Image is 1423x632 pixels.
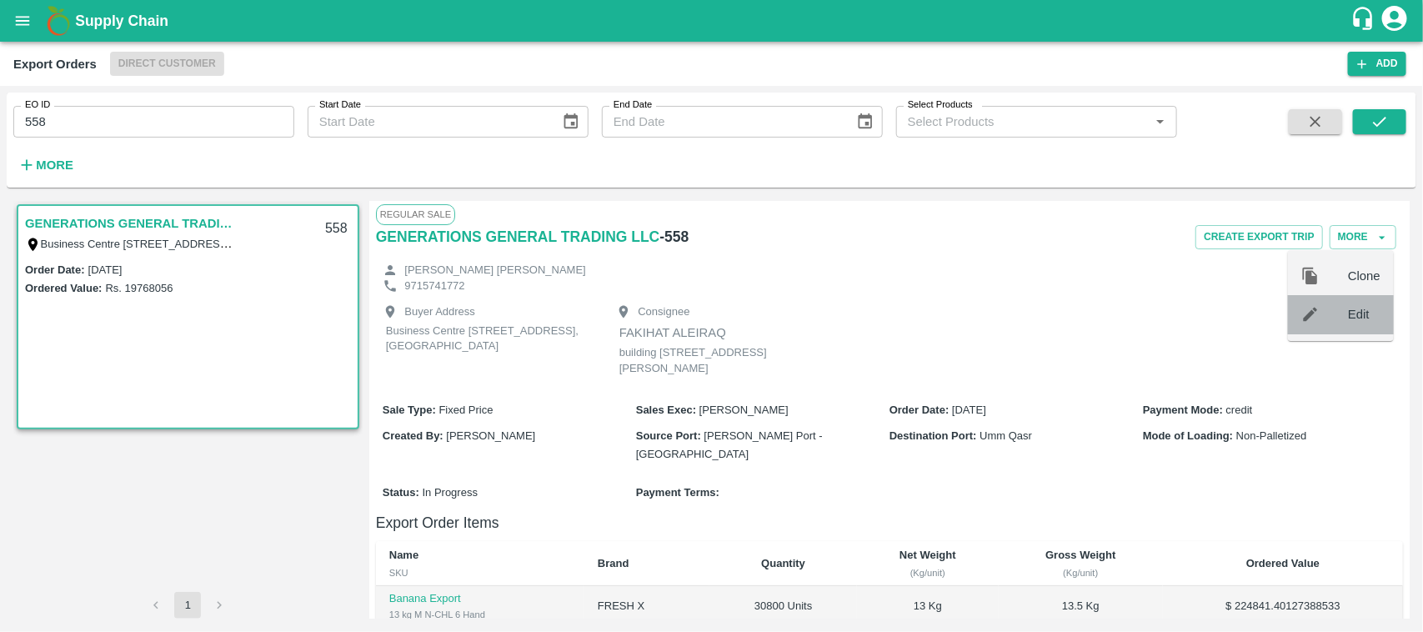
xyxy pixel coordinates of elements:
p: FAKIHAT ALEIRAQ [619,324,819,342]
b: Gross Weight [1045,549,1115,561]
span: Clone [1348,267,1380,285]
b: Payment Mode : [1143,404,1223,416]
span: [PERSON_NAME] [699,404,789,416]
button: Choose date [849,106,881,138]
img: logo [42,4,75,38]
b: Ordered Value [1246,557,1320,569]
button: Add [1348,52,1406,76]
div: Edit [1288,295,1394,334]
button: page 1 [174,592,201,619]
span: Non-Palletized [1236,429,1307,442]
b: Brand [598,557,629,569]
div: Clone [1288,257,1394,295]
button: More [1330,225,1396,249]
td: 13 Kg [857,586,998,628]
span: [PERSON_NAME] Port - [GEOGRAPHIC_DATA] [636,429,823,460]
span: credit [1226,404,1253,416]
label: EO ID [25,98,50,112]
p: [PERSON_NAME] [PERSON_NAME] [404,263,585,278]
p: Consignee [638,304,689,320]
a: GENERATIONS GENERAL TRADING LLC [25,213,233,234]
nav: pagination navigation [140,592,235,619]
b: Name [389,549,418,561]
span: Edit [1348,305,1380,324]
button: More [13,151,78,179]
input: Start Date [308,106,549,138]
p: 9715741772 [404,278,464,294]
h6: Export Order Items [376,511,1403,534]
b: Destination Port : [889,429,977,442]
td: FRESH X [584,586,709,628]
label: Select Products [908,98,973,112]
div: (Kg/unit) [1012,565,1150,580]
b: Sale Type : [383,404,436,416]
p: Banana Export [389,591,571,607]
label: Order Date : [25,263,85,276]
div: Export Orders [13,53,97,75]
span: Regular Sale [376,204,455,224]
label: Start Date [319,98,361,112]
strong: More [36,158,73,172]
b: Created By : [383,429,443,442]
b: Source Port : [636,429,701,442]
span: Umm Qasr [980,429,1032,442]
span: [PERSON_NAME] [446,429,535,442]
h6: - 558 [659,225,689,248]
label: Business Centre [STREET_ADDRESS], [GEOGRAPHIC_DATA] [41,237,349,250]
td: 30800 Units [709,586,857,628]
a: Supply Chain [75,9,1350,33]
p: Business Centre [STREET_ADDRESS], [GEOGRAPHIC_DATA] [386,324,586,354]
p: building [STREET_ADDRESS][PERSON_NAME] [619,345,819,376]
div: (Kg/unit) [870,565,985,580]
button: Open [1150,111,1171,133]
b: Payment Terms : [636,486,719,499]
b: Mode of Loading : [1143,429,1233,442]
input: End Date [602,106,843,138]
button: Create Export Trip [1195,225,1322,249]
button: Choose date [555,106,587,138]
b: Sales Exec : [636,404,696,416]
label: End Date [614,98,652,112]
a: GENERATIONS GENERAL TRADING LLC [376,225,660,248]
td: $ 224841.40127388533 [1163,586,1403,628]
span: [DATE] [952,404,986,416]
b: Net Weight [899,549,956,561]
input: Enter EO ID [13,106,294,138]
b: Order Date : [889,404,950,416]
td: 13.5 Kg [999,586,1164,628]
button: open drawer [3,2,42,40]
p: Buyer Address [404,304,475,320]
div: account of current user [1380,3,1410,38]
label: Ordered Value: [25,282,102,294]
div: SKU [389,565,571,580]
b: Quantity [761,557,805,569]
span: In Progress [422,486,477,499]
div: 13 kg M N-CHL 6 Hand [389,607,571,622]
div: 558 [315,209,358,248]
span: Fixed Price [438,404,493,416]
label: Rs. 19768056 [105,282,173,294]
div: customer-support [1350,6,1380,36]
b: Status : [383,486,419,499]
input: Select Products [901,111,1145,133]
b: Supply Chain [75,13,168,29]
label: [DATE] [88,263,123,276]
